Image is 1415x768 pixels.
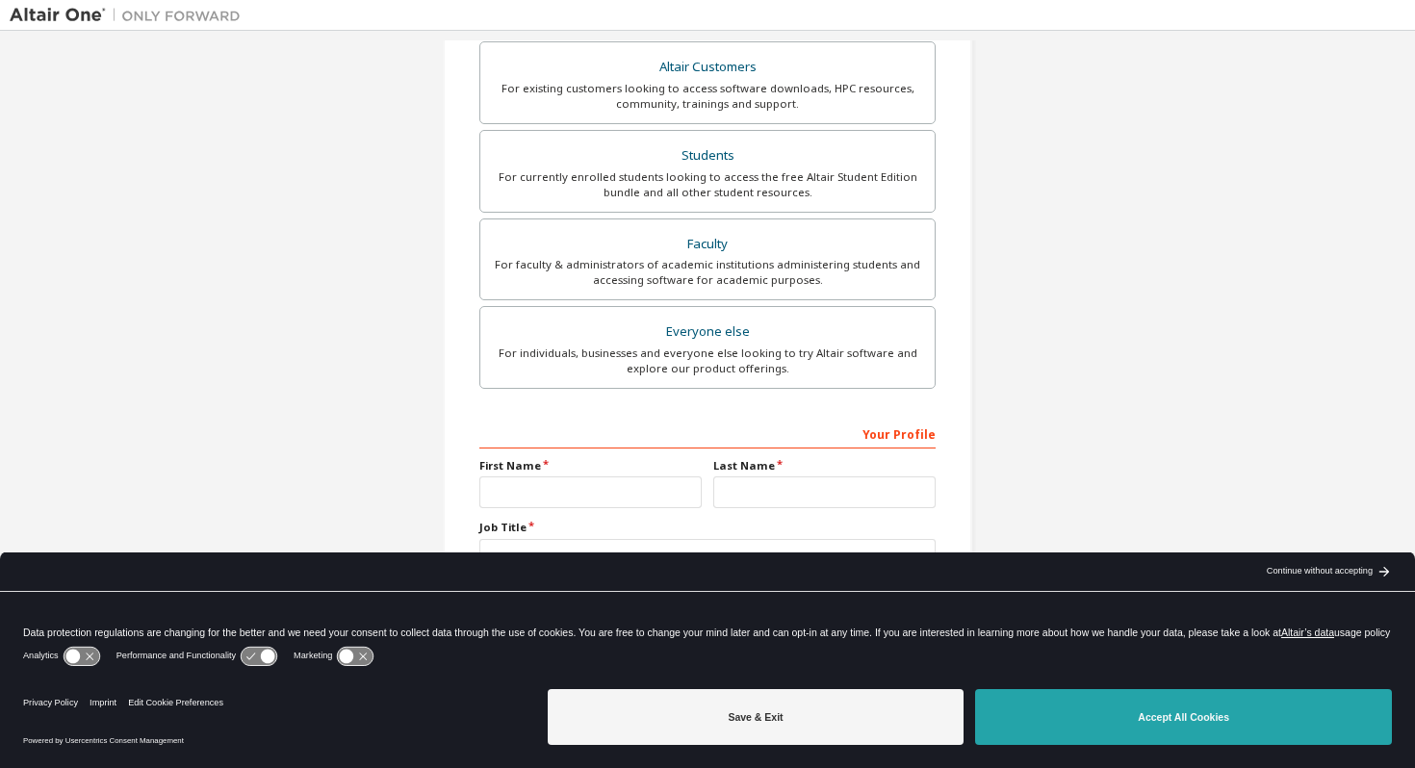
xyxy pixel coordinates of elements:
div: For faculty & administrators of academic institutions administering students and accessing softwa... [492,257,923,288]
div: For existing customers looking to access software downloads, HPC resources, community, trainings ... [492,81,923,112]
div: Students [492,142,923,169]
label: Job Title [479,520,936,535]
div: Faculty [492,231,923,258]
div: For individuals, businesses and everyone else looking to try Altair software and explore our prod... [492,346,923,376]
div: Your Profile [479,418,936,448]
div: Altair Customers [492,54,923,81]
label: First Name [479,458,702,474]
img: Altair One [10,6,250,25]
label: Last Name [713,458,936,474]
div: For currently enrolled students looking to access the free Altair Student Edition bundle and all ... [492,169,923,200]
div: Everyone else [492,319,923,346]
